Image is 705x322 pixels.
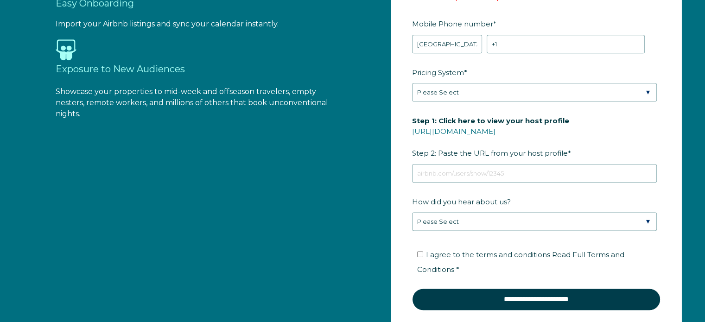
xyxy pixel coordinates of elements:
[412,195,511,209] span: How did you hear about us?
[417,250,624,274] a: Read Full Terms and Conditions
[412,114,569,160] span: Step 2: Paste the URL from your host profile
[412,127,495,136] a: [URL][DOMAIN_NAME]
[417,251,423,257] input: I agree to the terms and conditions Read Full Terms and Conditions *
[412,65,464,80] span: Pricing System
[412,164,657,183] input: airbnb.com/users/show/12345
[56,19,279,28] span: Import your Airbnb listings and sync your calendar instantly.
[412,114,569,128] span: Step 1: Click here to view your host profile
[417,250,624,274] span: I agree to the terms and conditions
[56,87,328,118] span: Showcase your properties to mid-week and offseason travelers, empty nesters, remote workers, and ...
[412,17,493,31] span: Mobile Phone number
[56,63,185,75] span: Exposure to New Audiences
